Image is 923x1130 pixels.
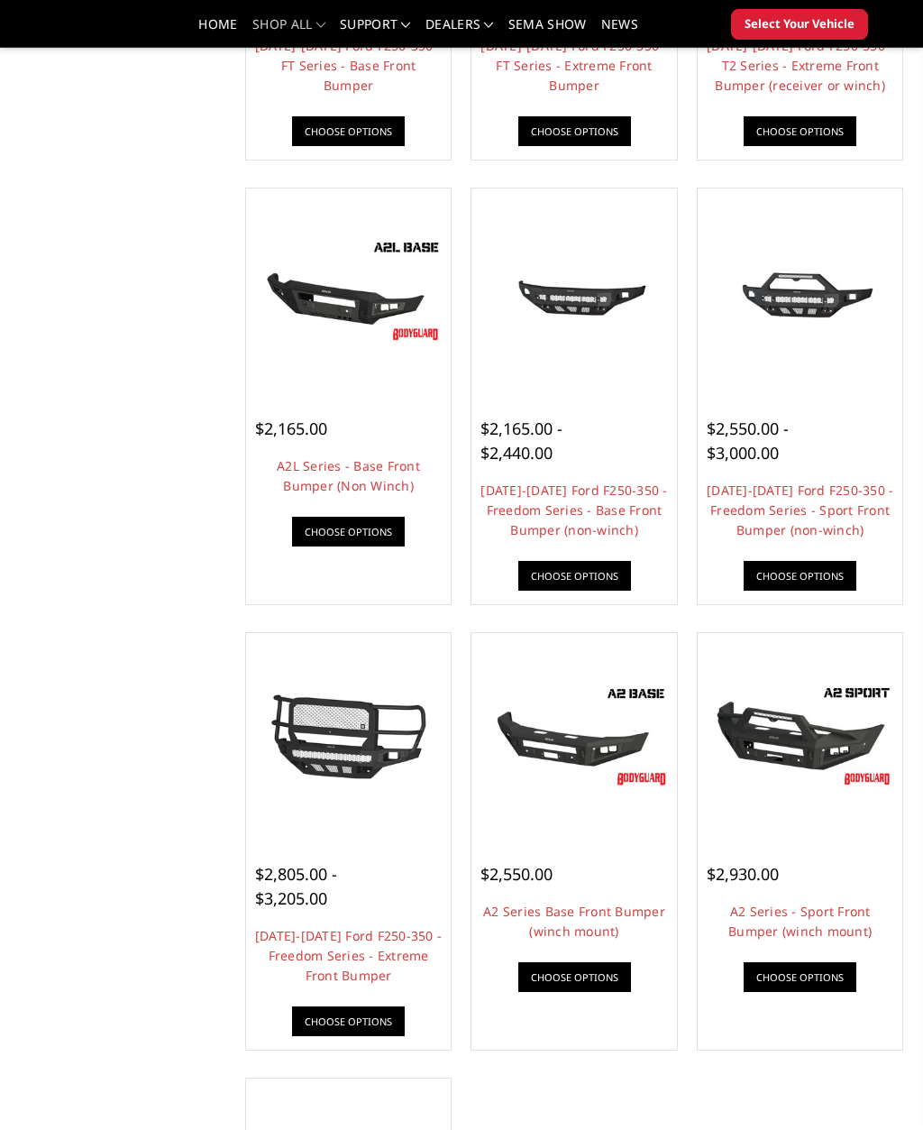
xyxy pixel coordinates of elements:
[480,418,562,464] span: $2,165.00 - $2,440.00
[476,638,672,834] a: A2 Series Base Front Bumper (winch mount) A2 Series Base Front Bumper (winch mount)
[707,418,789,464] span: $2,550.00 - $3,000.00
[518,561,631,591] a: Choose Options
[702,681,899,791] img: A2 Series - Sport Front Bumper (winch mount)
[292,1006,405,1036] a: Choose Options
[251,681,447,791] img: 2017-2022 Ford F250-350 - Freedom Series - Extreme Front Bumper
[702,193,899,390] a: 2017-2022 Ford F250-350 - Freedom Series - Sport Front Bumper (non-winch) 2017-2022 Ford F250-350...
[480,37,667,94] a: [DATE]-[DATE] Ford F250-350 - FT Series - Extreme Front Bumper
[480,482,667,538] a: [DATE]-[DATE] Ford F250-350 - Freedom Series - Base Front Bumper (non-winch)
[702,244,899,337] img: 2017-2022 Ford F250-350 - Freedom Series - Sport Front Bumper (non-winch)
[728,903,872,940] a: A2 Series - Sport Front Bumper (winch mount)
[251,193,447,390] a: A2L Series - Base Front Bumper (Non Winch) A2L Series - Base Front Bumper (Non Winch)
[731,9,868,40] button: Select Your Vehicle
[707,37,893,94] a: [DATE]-[DATE] Ford F250-350 - T2 Series - Extreme Front Bumper (receiver or winch)
[292,517,405,547] a: Choose Options
[255,37,442,94] a: [DATE]-[DATE] Ford F250-350 - FT Series - Base Front Bumper
[483,903,665,940] a: A2 Series Base Front Bumper (winch mount)
[707,482,893,538] a: [DATE]-[DATE] Ford F250-350 - Freedom Series - Sport Front Bumper (non-winch)
[744,962,856,992] a: Choose Options
[340,18,411,44] a: Support
[518,116,631,146] a: Choose Options
[702,638,899,834] a: A2 Series - Sport Front Bumper (winch mount) A2 Series - Sport Front Bumper (winch mount)
[255,418,327,439] span: $2,165.00
[601,18,638,44] a: News
[292,116,405,146] a: Choose Options
[480,863,553,885] span: $2,550.00
[425,18,494,44] a: Dealers
[198,18,237,44] a: Home
[255,927,442,984] a: [DATE]-[DATE] Ford F250-350 - Freedom Series - Extreme Front Bumper
[707,863,779,885] span: $2,930.00
[508,18,587,44] a: SEMA Show
[252,18,325,44] a: shop all
[476,193,672,390] a: 2017-2022 Ford F250-350 - Freedom Series - Base Front Bumper (non-winch) 2017-2022 Ford F250-350 ...
[476,244,672,337] img: 2017-2022 Ford F250-350 - Freedom Series - Base Front Bumper (non-winch)
[518,962,631,992] a: Choose Options
[476,681,672,791] img: A2 Series Base Front Bumper (winch mount)
[744,561,856,591] a: Choose Options
[745,15,854,33] span: Select Your Vehicle
[744,116,856,146] a: Choose Options
[251,638,447,834] a: 2017-2022 Ford F250-350 - Freedom Series - Extreme Front Bumper 2017-2022 Ford F250-350 - Freedom...
[255,863,337,909] span: $2,805.00 - $3,205.00
[277,457,420,494] a: A2L Series - Base Front Bumper (Non Winch)
[251,235,447,345] img: A2L Series - Base Front Bumper (Non Winch)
